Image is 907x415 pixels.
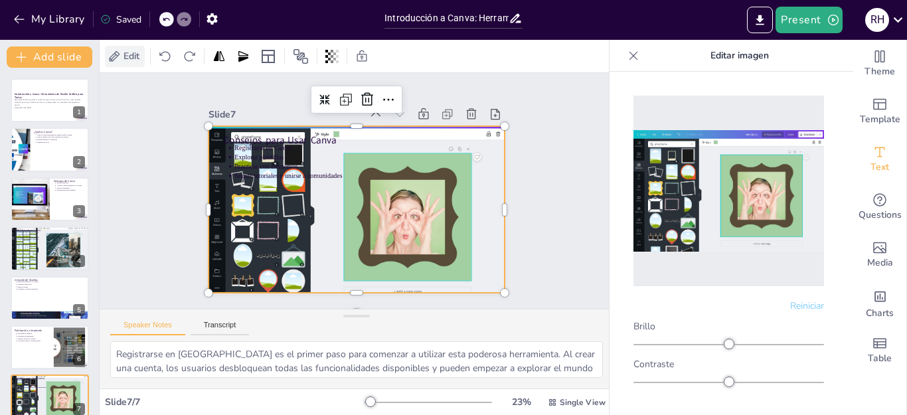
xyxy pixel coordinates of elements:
div: 1 [11,78,89,122]
p: Subida de archivos multimedia [17,236,85,238]
p: Útil para eventos y promociones [17,340,50,343]
div: Change the overall theme [853,40,906,88]
p: Consejos para Usar Canva [15,376,85,380]
div: 4 [11,226,89,270]
button: Present [776,7,842,33]
div: 6 [73,353,85,365]
p: Interfaz intuitiva [56,182,85,185]
span: Charts [866,306,894,321]
span: Text [870,160,889,175]
div: Add text boxes [853,135,906,183]
div: R H [865,8,889,32]
div: 1 [73,106,85,118]
div: Layout [258,46,279,67]
p: Solicitud de impresión [17,335,50,337]
p: Sistema de arrastrar y soltar [17,234,85,236]
button: Add slide [7,46,92,68]
div: Get real-time input from your audience [853,183,906,231]
p: Elección [PERSON_NAME] [17,280,85,283]
p: Creación de Diseños [15,278,85,282]
p: Explorar plantillas [17,382,85,384]
div: Slide 7 [226,79,378,123]
span: Edit [121,50,142,62]
p: Practicar con elementos [17,384,85,387]
button: Speaker Notes [110,321,185,335]
p: Seguir tutoriales y unirse a comunidades [239,146,491,208]
p: Explorar plantillas [243,128,495,191]
div: Saved [100,13,141,26]
span: Template [860,112,900,127]
div: Slide 7 / 7 [105,396,365,408]
div: 5 [73,304,85,316]
button: R H [865,7,889,33]
div: 6 [11,325,89,369]
p: Edición de elementos gráficos [17,238,85,241]
div: Add images, graphics, shapes or video [853,231,906,279]
div: Add charts and graphs [853,279,906,327]
p: Creación desde cero [17,283,85,286]
p: Practicar con elementos [241,137,493,200]
div: 3 [73,205,85,217]
p: Guardado y edición posterior [17,288,85,290]
p: Menú de diseño a la izquierda [17,231,85,234]
div: 2 [11,127,89,171]
p: Modelo freemium [56,187,85,189]
p: Registrarse en Canva [245,119,497,181]
p: Descarga de diseños [17,333,50,335]
span: Questions [859,208,902,222]
font: Editar imagen [710,49,769,62]
p: Fundada en 2012 [37,141,85,143]
span: Table [868,351,892,366]
div: 5 [11,276,89,320]
button: Transcript [191,321,250,335]
p: Edición rápida [17,286,85,288]
button: Export to PowerPoint [747,7,773,33]
span: Theme [865,64,895,79]
div: 23 % [505,396,537,408]
p: Seguir tutoriales y unirse a comunidades [17,386,85,389]
strong: Introducción a Canva: Herramienta de Diseño Gráfico para Todos [15,92,83,100]
div: Add a table [853,327,906,374]
div: 2 [73,156,85,168]
div: Add ready made slides [853,88,906,135]
p: Esta presentación te guiará a través de qué es Canva, cómo funciona y cómo puedes utilizarlo para... [15,99,85,106]
p: Interfaz intuitiva y plantillas [37,138,85,141]
p: Publicación y Impresión [15,329,50,333]
p: Registrarse en Canva [17,379,85,382]
p: Cómo Funciona Canva [15,228,85,232]
div: 7 [73,403,85,415]
input: Insert title [384,9,509,28]
p: Acceso a miles [PERSON_NAME] [56,184,85,187]
font: Brillo [633,320,655,333]
p: Canva es una plataforma de diseño gráfico online [37,133,85,136]
p: Personalización de diseños [56,189,85,192]
p: Canva permite crear una variedad de diseños [37,135,85,138]
p: Consejos para Usar Canva [235,107,499,176]
font: Contraste [633,358,674,371]
textarea: Registrarse en [GEOGRAPHIC_DATA] es el primer paso para comenzar a utilizar esta poderosa herrami... [110,341,603,378]
span: Single View [560,397,606,408]
div: 3 [11,177,89,221]
img: https://cdn.sendsteps.com/images/slides/2025_05_10_08_13-9wWdoWUxUXnrHZBL.jpeg [633,130,824,252]
p: ¿Qué es Canva? [34,129,85,133]
span: Media [867,256,893,270]
p: Material físico de calidad [17,337,50,340]
p: Generated with [URL] [15,106,85,109]
span: Position [293,48,309,64]
font: Saturación [633,396,677,408]
div: 4 [73,255,85,267]
p: Ventajas de Canva [54,179,85,183]
button: My Library [10,9,90,30]
font: Reiniciar [790,299,824,312]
